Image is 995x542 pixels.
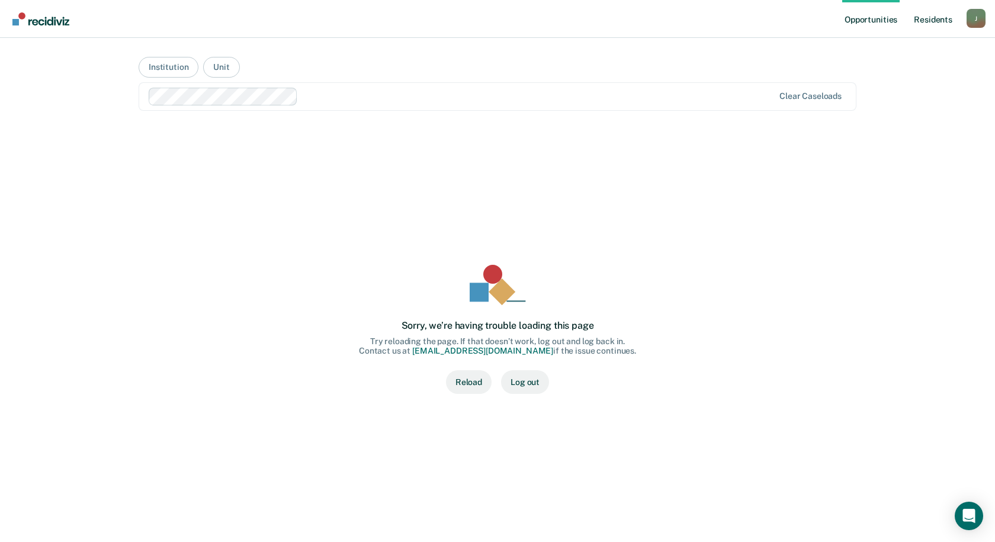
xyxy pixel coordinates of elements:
button: Log out [501,370,549,394]
div: Open Intercom Messenger [955,502,983,530]
a: [EMAIL_ADDRESS][DOMAIN_NAME] [412,346,553,355]
button: Unit [203,57,239,78]
img: Recidiviz [12,12,69,25]
div: Clear caseloads [779,91,842,101]
button: Institution [139,57,198,78]
div: Sorry, we’re having trouble loading this page [402,320,594,331]
div: J [967,9,986,28]
div: Try reloading the page. If that doesn’t work, log out and log back in. Contact us at if the issue... [359,336,636,357]
button: Reload [446,370,492,394]
button: Profile dropdown button [967,9,986,28]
